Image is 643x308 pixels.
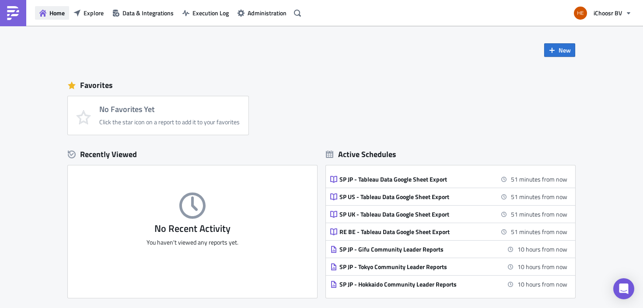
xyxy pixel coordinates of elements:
[517,280,567,289] time: 2025-08-27 19:00
[559,45,571,55] span: New
[511,175,567,184] time: 2025-08-27 10:00
[339,263,493,271] div: SP JP - Tokyo Community Leader Reports
[569,3,636,23] button: iChoosr BV
[99,105,240,114] h4: No Favorites Yet
[544,43,575,57] button: New
[108,6,178,20] button: Data & Integrations
[330,188,567,205] a: SP US - Tableau Data Google Sheet Export51 minutes from now
[326,149,396,159] div: Active Schedules
[339,193,493,201] div: SP US - Tableau Data Google Sheet Export
[339,228,493,236] div: RE BE - Tableau Data Google Sheet Export
[84,8,104,17] span: Explore
[613,278,634,299] div: Open Intercom Messenger
[68,148,317,161] div: Recently Viewed
[330,258,567,275] a: SP JP - Tokyo Community Leader Reports10 hours from now
[68,238,317,246] p: You haven't viewed any reports yet.
[69,6,108,20] button: Explore
[233,6,291,20] button: Administration
[339,210,493,218] div: SP UK - Tableau Data Google Sheet Export
[517,262,567,271] time: 2025-08-27 19:00
[330,206,567,223] a: SP UK - Tableau Data Google Sheet Export51 minutes from now
[99,118,240,126] div: Click the star icon on a report to add it to your favorites
[517,245,567,254] time: 2025-08-27 19:00
[511,210,567,219] time: 2025-08-27 10:00
[68,223,317,234] h3: No Recent Activity
[511,227,567,236] time: 2025-08-27 10:00
[339,245,493,253] div: SP JP - Gifu Community Leader Reports
[49,8,65,17] span: Home
[68,79,575,92] div: Favorites
[330,171,567,188] a: SP JP - Tableau Data Google Sheet Export51 minutes from now
[35,6,69,20] button: Home
[330,223,567,240] a: RE BE - Tableau Data Google Sheet Export51 minutes from now
[330,241,567,258] a: SP JP - Gifu Community Leader Reports10 hours from now
[330,276,567,293] a: SP JP - Hokkaido Community Leader Reports10 hours from now
[178,6,233,20] button: Execution Log
[248,8,287,17] span: Administration
[339,175,493,183] div: SP JP - Tableau Data Google Sheet Export
[573,6,588,21] img: Avatar
[339,280,493,288] div: SP JP - Hokkaido Community Leader Reports
[122,8,174,17] span: Data & Integrations
[192,8,229,17] span: Execution Log
[6,6,20,20] img: PushMetrics
[594,8,622,17] span: iChoosr BV
[511,192,567,201] time: 2025-08-27 10:00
